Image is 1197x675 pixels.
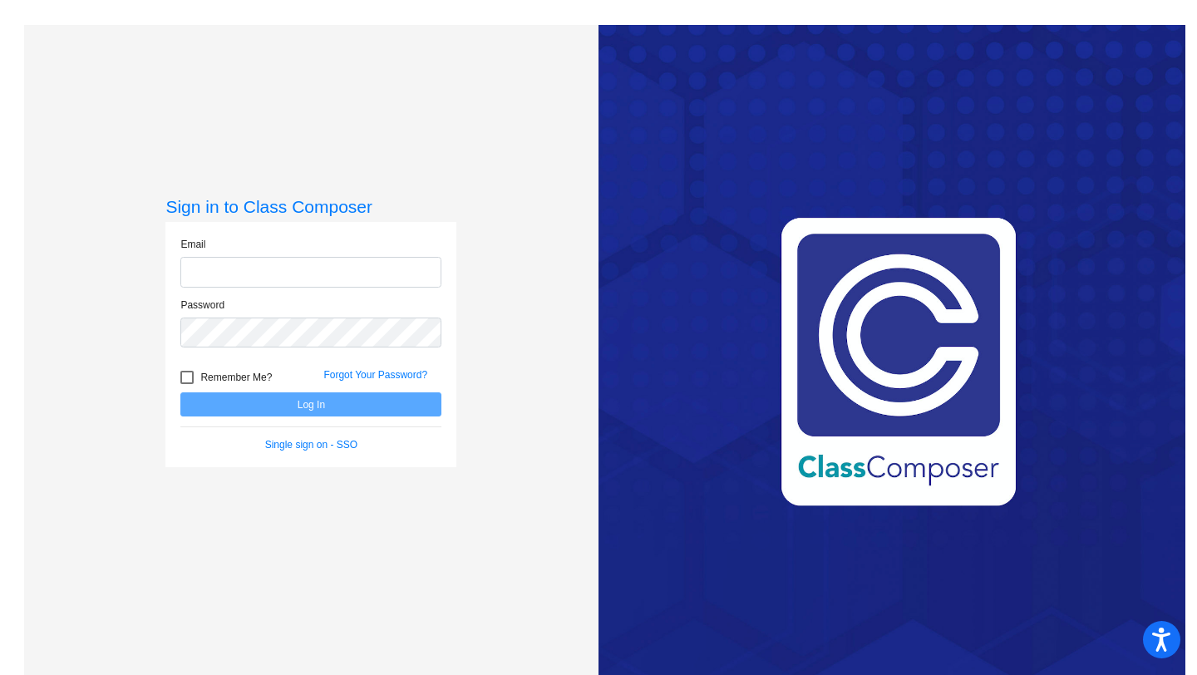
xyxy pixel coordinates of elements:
a: Forgot Your Password? [323,369,427,381]
button: Log In [180,392,441,416]
h3: Sign in to Class Composer [165,196,456,217]
label: Email [180,237,205,252]
span: Remember Me? [200,367,272,387]
a: Single sign on - SSO [265,439,357,451]
label: Password [180,298,224,313]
